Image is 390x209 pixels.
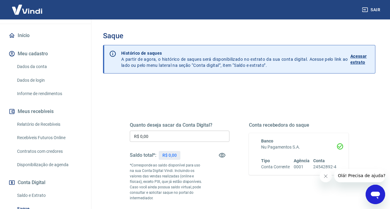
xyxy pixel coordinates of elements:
[361,4,383,15] button: Sair
[130,122,229,128] h5: Quanto deseja sacar da Conta Digital?
[121,50,348,68] p: A partir de agora, o histórico de saques será disponibilizado no extrato da sua conta digital. Ac...
[15,132,84,144] a: Recebíveis Futuros Online
[7,0,47,19] img: Vindi
[7,105,84,118] button: Meus recebíveis
[15,159,84,171] a: Disponibilização de agenda
[350,50,370,68] a: Acessar extrato
[15,60,84,73] a: Dados da conta
[261,164,290,170] h6: Conta Corrente
[162,152,177,159] p: R$ 0,00
[261,139,273,143] span: Banco
[130,163,204,201] p: *Corresponde ao saldo disponível para uso na sua Conta Digital Vindi. Incluindo os valores das ve...
[249,122,349,128] h5: Conta recebedora do saque
[7,47,84,60] button: Meu cadastro
[294,158,310,163] span: Agência
[313,164,336,170] h6: 24542892-4
[15,189,84,202] a: Saldo e Extrato
[15,118,84,131] a: Relatório de Recebíveis
[334,169,385,182] iframe: Mensagem da empresa
[103,32,375,40] h3: Saque
[320,170,332,182] iframe: Fechar mensagem
[4,4,51,9] span: Olá! Precisa de ajuda?
[7,176,84,189] button: Conta Digital
[7,29,84,42] a: Início
[261,144,336,150] h6: Nu Pagamentos S.A.
[15,145,84,158] a: Contratos com credores
[294,164,310,170] h6: 0001
[121,50,348,56] p: Histórico de saques
[15,74,84,87] a: Dados de login
[15,87,84,100] a: Informe de rendimentos
[313,158,325,163] span: Conta
[130,152,156,158] h5: Saldo total*:
[261,158,270,163] span: Tipo
[366,185,385,204] iframe: Botão para abrir a janela de mensagens
[350,53,370,65] p: Acessar extrato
